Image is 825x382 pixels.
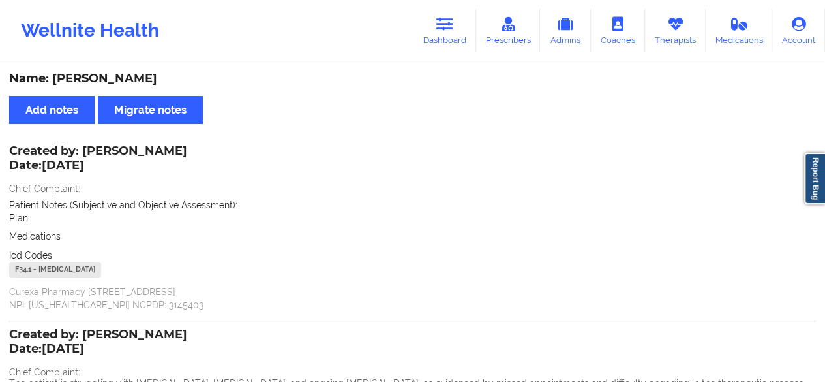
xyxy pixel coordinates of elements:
[9,328,187,358] div: Created by: [PERSON_NAME]
[645,9,706,52] a: Therapists
[9,367,80,377] span: Chief Complaint:
[9,144,187,174] div: Created by: [PERSON_NAME]
[9,200,237,210] span: Patient Notes (Subjective and Objective Assessment):
[591,9,645,52] a: Coaches
[9,71,816,86] div: Name: [PERSON_NAME]
[772,9,825,52] a: Account
[706,9,773,52] a: Medications
[98,96,203,124] button: Migrate notes
[9,213,30,223] span: Plan:
[9,262,101,278] div: F34.1 - [MEDICAL_DATA]
[9,285,816,311] p: Curexa Pharmacy [STREET_ADDRESS] NPI: [US_HEALTHCARE_NPI] NCPDP: 3145403
[9,157,187,174] p: Date: [DATE]
[9,250,52,261] span: Icd Codes
[9,183,80,194] span: Chief Complaint:
[413,9,476,52] a: Dashboard
[9,341,187,358] p: Date: [DATE]
[804,153,825,204] a: Report Bug
[9,231,61,242] span: Medications
[9,96,95,124] button: Add notes
[540,9,591,52] a: Admins
[476,9,541,52] a: Prescribers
